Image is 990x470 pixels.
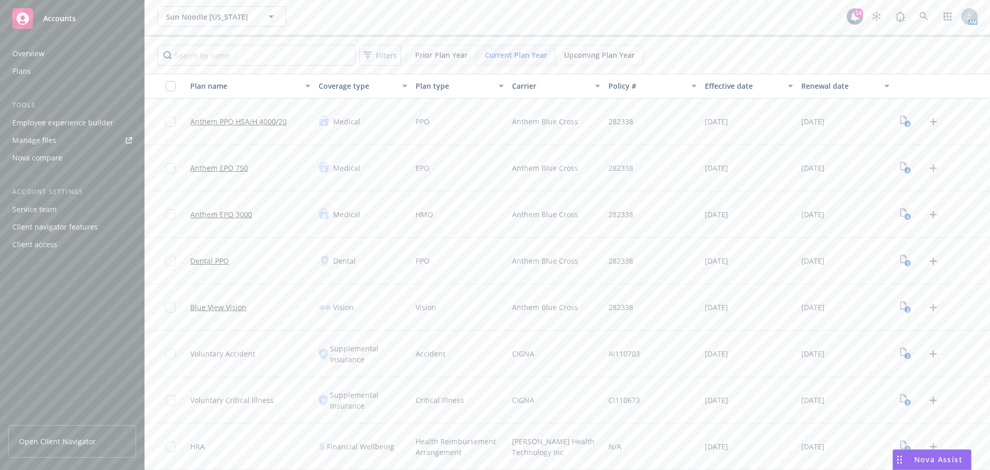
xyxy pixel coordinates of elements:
[190,441,205,452] span: HRA
[166,256,176,266] input: Toggle Row Selected
[512,348,534,359] span: CIGNA
[906,260,909,267] text: 1
[701,74,797,99] button: Effective date
[12,132,56,149] div: Manage files
[797,74,894,99] button: Renewal date
[157,6,286,27] button: Sun Noodle [US_STATE]
[43,14,76,23] span: Accounts
[906,306,909,313] text: 2
[801,302,824,313] span: [DATE]
[512,255,578,266] span: Anthem Blue Cross
[166,395,176,406] input: Toggle Row Selected
[608,395,640,406] span: CI110673
[893,450,906,469] div: Drag to move
[705,395,728,406] span: [DATE]
[608,209,633,220] span: 282338
[801,163,824,173] span: [DATE]
[564,50,635,60] span: Upcoming Plan Year
[12,45,44,62] div: Overview
[333,163,360,173] span: Medical
[8,132,136,149] a: Manage files
[801,441,824,452] span: [DATE]
[8,201,136,218] a: Service team
[705,209,728,220] span: [DATE]
[166,302,176,313] input: Toggle Row Selected
[914,456,963,464] span: Nova Assist
[333,302,354,313] span: Vision
[416,255,430,266] span: PPO
[898,253,914,269] a: View Plan Documents
[416,82,492,90] div: Plan type
[190,255,229,266] a: Dental PPO
[416,302,436,313] span: Vision
[485,50,547,60] span: Current Plan Year
[801,348,824,359] span: [DATE]
[333,116,360,127] span: Medical
[12,150,62,166] div: Nova compare
[608,116,633,127] span: 282338
[315,74,411,99] button: Coverage type
[416,395,464,406] span: Critical Illness
[12,63,31,79] div: Plans
[166,11,255,22] span: Sun Noodle [US_STATE]
[906,121,909,127] text: 4
[376,50,397,61] span: Filters
[801,116,824,127] span: [DATE]
[8,100,136,110] div: Tools
[801,255,824,266] span: [DATE]
[359,45,401,66] button: Filters
[12,219,98,235] div: Client navigator features
[190,209,252,220] a: Anthem EPO 3000
[898,392,914,409] a: View Plan Documents
[705,302,728,313] span: [DATE]
[190,116,287,127] a: Anthem PPO HSA/H 4000/20
[937,6,958,27] a: Switch app
[898,299,914,316] a: View Plan Documents
[898,206,914,223] a: View Plan Documents
[12,115,113,131] div: Employee experience builder
[925,114,942,130] a: Upload Plan Documents
[416,163,430,173] span: EPO
[12,201,57,218] div: Service team
[512,302,578,313] span: Anthem Blue Cross
[898,439,914,455] a: View Plan Documents
[866,6,887,27] a: Stop snowing
[914,6,934,27] a: Search
[12,236,57,253] div: Client access
[166,442,176,452] input: Toggle Row Selected
[898,346,914,362] a: View Plan Documents
[508,74,604,99] button: Carrier
[801,209,824,220] span: [DATE]
[898,160,914,176] a: View Plan Documents
[925,253,942,269] a: Upload Plan Documents
[411,74,508,99] button: Plan type
[512,163,578,173] span: Anthem Blue Cross
[157,45,355,66] input: Search by name
[890,6,911,27] a: Report a Bug
[8,236,136,253] a: Client access
[705,441,728,452] span: [DATE]
[19,436,96,447] span: Open Client Navigator
[906,353,909,360] text: 3
[925,299,942,316] a: Upload Plan Documents
[705,255,728,266] span: [DATE]
[512,82,589,90] div: Carrier
[8,150,136,166] a: Nova compare
[8,45,136,62] a: Overview
[166,117,176,127] input: Toggle Row Selected
[608,348,640,359] span: AI110703
[705,116,728,127] span: [DATE]
[190,348,255,359] span: Voluntary Accident
[512,395,534,406] span: CIGNA
[906,446,909,452] text: 1
[319,82,395,90] div: Coverage type
[801,395,824,406] span: [DATE]
[166,163,176,173] input: Toggle Row Selected
[8,4,136,33] a: Accounts
[416,116,430,127] span: PPO
[608,163,633,173] span: 282338
[330,390,407,411] span: Supplemental Insurance
[8,115,136,131] a: Employee experience builder
[906,399,909,406] text: 3
[190,395,274,406] span: Voluntary Critical Illness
